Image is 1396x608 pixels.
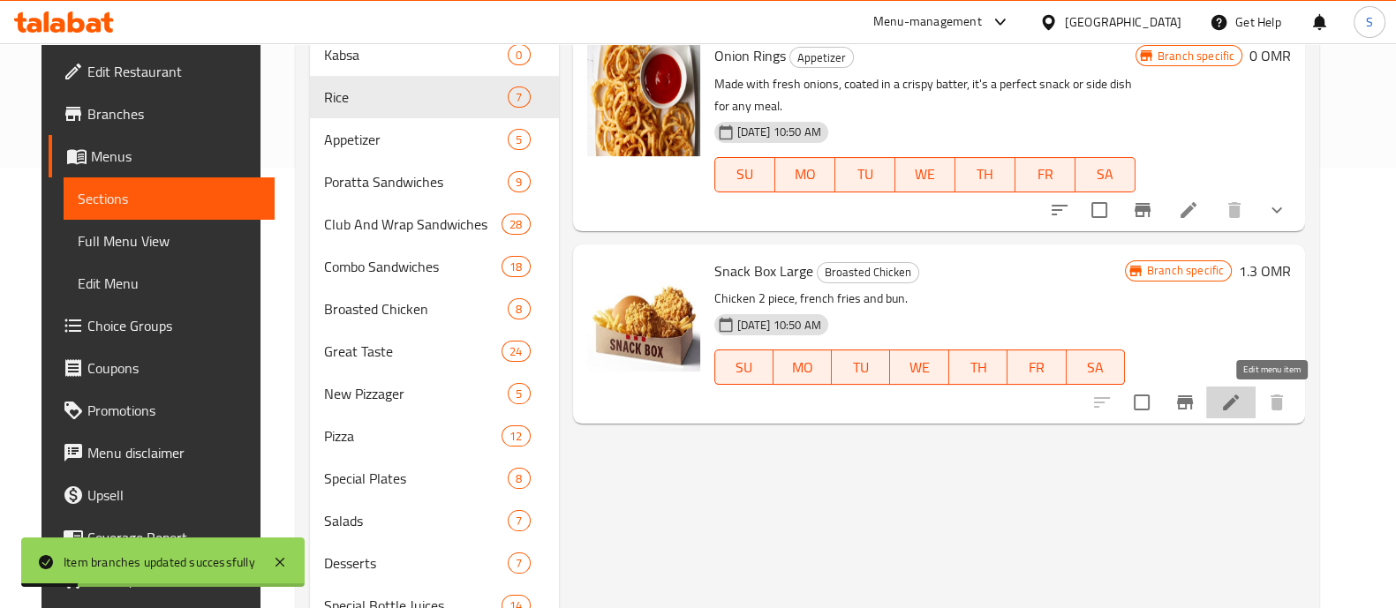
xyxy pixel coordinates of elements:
span: Edit Restaurant [87,61,260,82]
div: Broasted Chicken8 [310,288,559,330]
span: TU [839,355,883,380]
a: Full Menu View [64,220,275,262]
span: 7 [509,513,529,529]
span: Appetizer [324,129,509,150]
div: Special Plates8 [310,457,559,499]
span: Promotions [87,400,260,421]
div: items [508,298,530,319]
button: SU [714,157,775,192]
a: Coverage Report [49,516,275,559]
div: items [508,171,530,192]
span: WE [897,355,941,380]
span: Select to update [1081,191,1118,229]
span: 5 [509,386,529,402]
p: Made with fresh onions, coated in a crispy batter, it's a perfect snack or side dish for any meal. [714,73,1136,117]
span: Broasted Chicken [818,262,918,282]
span: MO [781,355,825,380]
span: 12 [502,428,529,445]
span: SU [722,161,768,187]
button: Branch-specific-item [1164,381,1206,424]
span: Coverage Report [87,527,260,548]
a: Edit Menu [64,262,275,304]
span: 24 [502,343,529,360]
span: Salads [324,510,509,531]
a: Branches [49,93,275,135]
a: Coupons [49,347,275,389]
span: [DATE] 10:50 AM [730,317,828,334]
div: items [508,44,530,65]
span: SU [722,355,766,380]
a: Sections [64,177,275,220]
span: Grocery Checklist [87,569,260,590]
span: Branches [87,103,260,124]
span: Poratta Sandwiches [324,171,509,192]
span: Desserts [324,552,509,574]
span: WE [902,161,948,187]
span: 8 [509,470,529,487]
div: items [508,552,530,574]
span: Branch specific [1140,262,1231,279]
span: Full Menu View [78,230,260,251]
span: 28 [502,216,529,233]
div: [GEOGRAPHIC_DATA] [1065,12,1181,32]
span: Broasted Chicken [324,298,509,319]
div: items [508,510,530,531]
span: Snack Box Large [714,258,813,284]
span: Combo Sandwiches [324,256,502,277]
div: items [508,383,530,404]
span: 7 [509,555,529,572]
span: Appetizer [790,48,853,68]
a: Promotions [49,389,275,432]
span: TU [842,161,888,187]
button: delete [1256,381,1298,424]
div: Broasted Chicken [817,262,919,283]
div: Appetizer [789,47,854,68]
div: Club And Wrap Sandwiches [324,214,502,235]
div: Great Taste24 [310,330,559,372]
div: Poratta Sandwiches9 [310,161,559,203]
span: TH [956,355,1000,380]
div: Item branches updated successfully [64,552,255,572]
span: Onion Rings [714,42,786,69]
span: Menus [91,146,260,167]
div: items [502,341,530,362]
span: FR [1015,355,1059,380]
span: TH [962,161,1008,187]
div: Pizza [324,425,502,447]
span: Sections [78,188,260,209]
h6: 1.3 OMR [1239,259,1291,283]
button: MO [775,157,835,192]
a: Menus [49,135,275,177]
button: sort-choices [1038,189,1081,231]
button: TU [832,349,890,385]
span: New Pizzager [324,383,509,404]
div: items [502,256,530,277]
img: Snack Box Large [587,259,700,372]
span: MO [782,161,828,187]
button: FR [1007,349,1066,385]
span: Special Plates [324,468,509,489]
span: Coupons [87,357,260,379]
button: MO [773,349,832,385]
div: items [508,129,530,150]
button: SA [1067,349,1125,385]
span: FR [1022,161,1068,187]
svg: Show Choices [1266,199,1287,221]
button: delete [1213,189,1256,231]
div: Kabsa [324,44,509,65]
span: Rice [324,86,509,108]
div: Pizza12 [310,415,559,457]
div: Desserts7 [310,542,559,584]
button: Branch-specific-item [1121,189,1164,231]
a: Edit Restaurant [49,50,275,93]
span: Great Taste [324,341,502,362]
button: FR [1015,157,1075,192]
